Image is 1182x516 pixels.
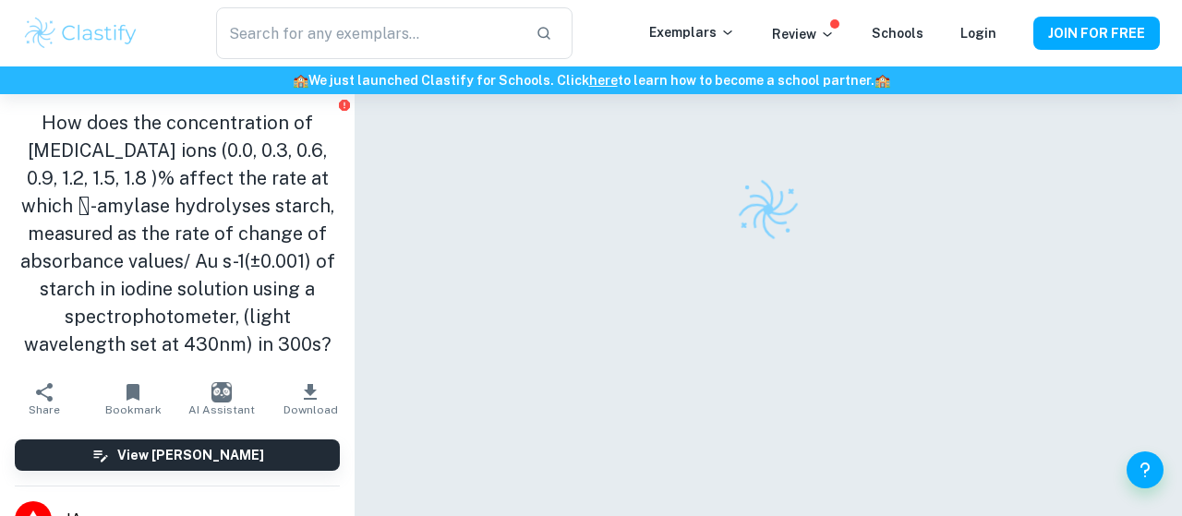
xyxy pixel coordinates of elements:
span: 🏫 [874,73,890,88]
button: Download [266,373,355,425]
button: JOIN FOR FREE [1033,17,1160,50]
p: Review [772,24,835,44]
span: Bookmark [105,403,162,416]
button: Report issue [337,98,351,112]
a: Login [960,26,996,41]
span: Download [283,403,338,416]
span: AI Assistant [188,403,255,416]
h1: How does the concentration of [MEDICAL_DATA] ions (0.0, 0.3, 0.6, 0.9, 1.2, 1.5, 1.8 )% affect th... [15,109,340,358]
span: 🏫 [293,73,308,88]
img: Clastify logo [22,15,139,52]
span: Share [29,403,60,416]
h6: We just launched Clastify for Schools. Click to learn how to become a school partner. [4,70,1178,90]
a: here [589,73,618,88]
a: Schools [872,26,923,41]
button: Help and Feedback [1127,451,1164,488]
img: AI Assistant [211,382,232,402]
img: Clastify logo [733,174,803,245]
button: AI Assistant [177,373,266,425]
h6: View [PERSON_NAME] [117,445,264,465]
p: Exemplars [649,22,735,42]
input: Search for any exemplars... [216,7,521,59]
button: View [PERSON_NAME] [15,439,340,471]
button: Bookmark [89,373,177,425]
